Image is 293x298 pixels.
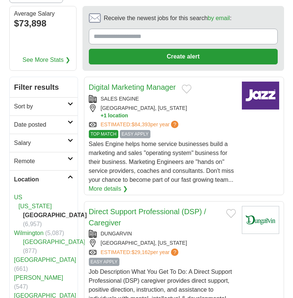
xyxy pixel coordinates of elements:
[182,85,191,93] button: Add to favorite jobs
[89,258,119,266] span: EASY APPLY
[23,248,37,254] span: (877)
[22,56,70,64] a: See More Stats ❯
[89,207,206,227] a: Direct Support Professional (DSP) / Caregiver
[14,275,63,281] a: [PERSON_NAME]
[10,115,78,134] a: Date posted
[104,14,231,23] span: Receive the newest jobs for this search :
[45,230,64,236] span: (5,087)
[89,49,278,64] button: Create alert
[14,157,68,166] h2: Remote
[120,130,150,138] span: EASY APPLY
[14,230,44,236] a: Wilmington
[19,203,52,209] a: [US_STATE]
[10,152,78,170] a: Remote
[131,249,150,255] span: $29,162
[89,141,234,183] span: Sales Engine helps home service businesses build a marketing and sales "operating system" busines...
[23,212,87,218] strong: [GEOGRAPHIC_DATA]
[101,112,236,119] button: +1 location
[14,11,72,17] div: Average Salary
[14,194,22,200] a: US
[10,77,78,97] h2: Filter results
[131,121,150,127] span: $84,393
[10,134,78,152] a: Salary
[89,184,128,193] a: More details ❯
[10,97,78,115] a: Sort by
[89,239,236,247] div: [GEOGRAPHIC_DATA], [US_STATE]
[14,257,77,263] a: [GEOGRAPHIC_DATA]
[101,121,180,129] a: ESTIMATED:$84,393per year?
[14,17,72,30] div: $73,898
[101,231,132,237] a: DUNGARVIN
[226,209,236,218] button: Add to favorite jobs
[101,248,180,256] a: ESTIMATED:$29,162per year?
[242,206,279,234] img: Dungarvin logo
[14,175,68,184] h2: Location
[171,121,178,128] span: ?
[14,102,68,111] h2: Sort by
[14,283,28,290] span: (547)
[242,82,279,110] img: Company logo
[14,139,68,148] h2: Salary
[171,248,178,256] span: ?
[23,239,85,245] a: [GEOGRAPHIC_DATA]
[89,83,176,91] a: Digital Marketing Manager
[89,130,118,138] span: TOP MATCH
[14,266,28,272] span: (661)
[23,221,42,227] span: (6,957)
[208,15,230,21] a: by email
[89,104,236,119] div: [GEOGRAPHIC_DATA], [US_STATE]
[14,120,68,129] h2: Date posted
[101,112,104,119] span: +
[10,170,78,188] a: Location
[89,95,236,103] div: SALES ENGINE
